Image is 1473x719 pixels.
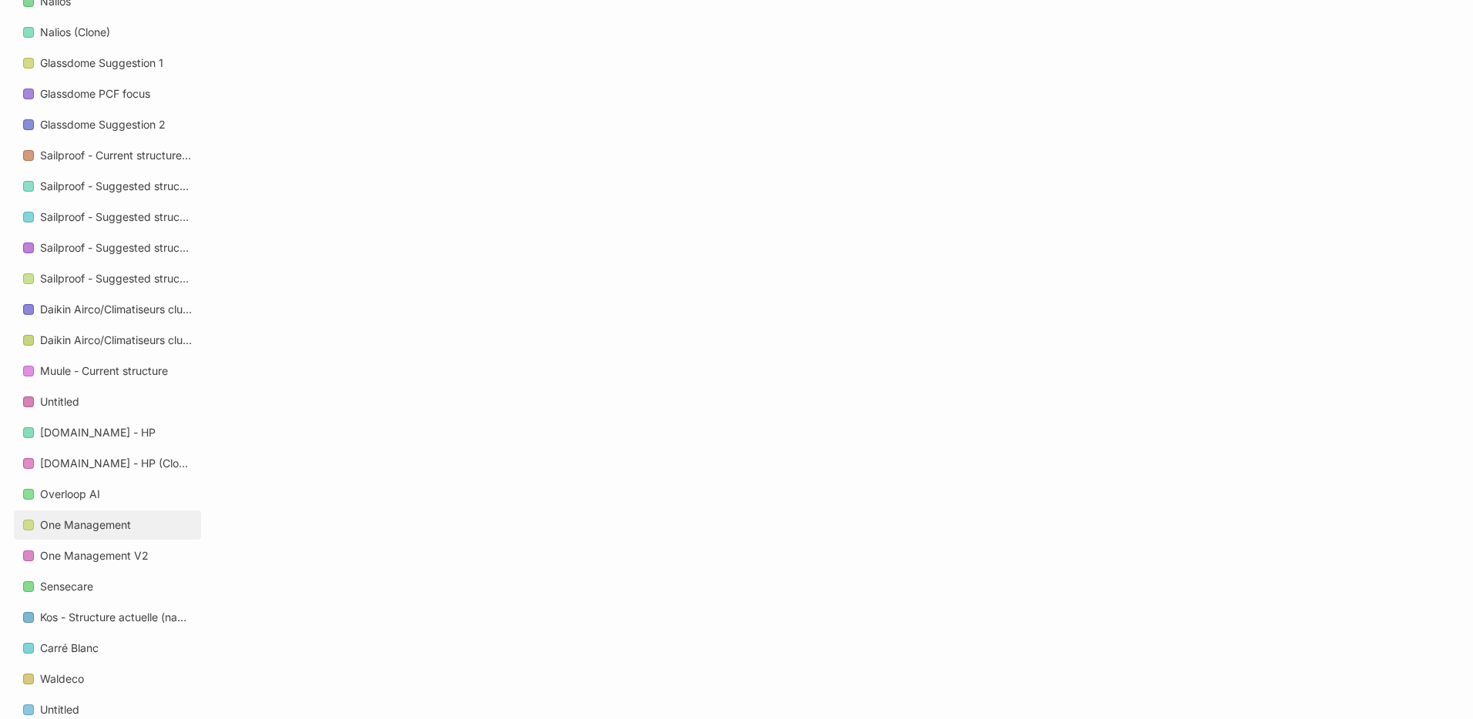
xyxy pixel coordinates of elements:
[40,269,192,288] div: Sailproof - Suggested structure FINAL (B-up)
[14,79,201,109] a: Glassdome PCF focus
[14,326,201,355] a: Daikin Airco/Climatiseurs clusters NL
[14,172,201,201] a: Sailproof - Suggested structure
[14,664,201,694] a: Waldeco
[40,423,156,442] div: [DOMAIN_NAME] - HP
[14,603,201,633] div: Kos - Structure actuelle (navigation)
[14,264,201,294] div: Sailproof - Suggested structure FINAL (B-up)
[40,23,110,42] div: Nalios (Clone)
[40,208,192,226] div: Sailproof - Suggested structure (B-up)
[40,454,192,473] div: [DOMAIN_NAME] - HP (Clone)
[40,485,100,503] div: Overloop AI
[40,362,168,380] div: Muule - Current structure
[14,233,201,263] a: Sailproof - Suggested structure FINAL
[40,54,163,72] div: Glassdome Suggestion 1
[14,603,201,632] a: Kos - Structure actuelle (navigation)
[14,387,201,416] a: Untitled
[14,572,201,601] a: Sensecare
[14,356,201,386] a: Muule - Current structure
[14,172,201,202] div: Sailproof - Suggested structure
[14,141,201,171] div: Sailproof - Current structure (directories)
[14,202,201,232] div: Sailproof - Suggested structure (B-up)
[14,202,201,232] a: Sailproof - Suggested structure (B-up)
[14,18,201,48] div: Nalios (Clone)
[40,516,131,534] div: One Management
[14,664,201,694] div: Waldeco
[14,356,201,386] div: Muule - Current structure
[14,510,201,540] a: One Management
[14,141,201,170] a: Sailproof - Current structure (directories)
[40,331,192,349] div: Daikin Airco/Climatiseurs clusters NL
[14,480,201,510] div: Overloop AI
[14,418,201,447] a: [DOMAIN_NAME] - HP
[14,449,201,479] div: [DOMAIN_NAME] - HP (Clone)
[14,326,201,356] div: Daikin Airco/Climatiseurs clusters NL
[14,295,201,325] div: Daikin Airco/Climatiseurs clusters FR
[14,449,201,478] a: [DOMAIN_NAME] - HP (Clone)
[14,264,201,293] a: Sailproof - Suggested structure FINAL (B-up)
[40,639,99,657] div: Carré Blanc
[40,85,150,103] div: Glassdome PCF focus
[40,670,84,688] div: Waldeco
[40,300,192,319] div: Daikin Airco/Climatiseurs clusters FR
[14,541,201,571] div: One Management V2
[40,577,93,596] div: Sensecare
[14,295,201,324] a: Daikin Airco/Climatiseurs clusters FR
[40,115,166,134] div: Glassdome Suggestion 2
[40,146,192,165] div: Sailproof - Current structure (directories)
[40,701,79,719] div: Untitled
[40,547,149,565] div: One Management V2
[40,239,192,257] div: Sailproof - Suggested structure FINAL
[14,110,201,139] a: Glassdome Suggestion 2
[40,608,192,627] div: Kos - Structure actuelle (navigation)
[14,48,201,78] a: Glassdome Suggestion 1
[14,541,201,570] a: One Management V2
[14,110,201,140] div: Glassdome Suggestion 2
[14,634,201,663] a: Carré Blanc
[14,18,201,47] a: Nalios (Clone)
[40,177,192,196] div: Sailproof - Suggested structure
[14,48,201,79] div: Glassdome Suggestion 1
[14,634,201,664] div: Carré Blanc
[40,393,79,411] div: Untitled
[14,480,201,509] a: Overloop AI
[14,510,201,540] div: One Management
